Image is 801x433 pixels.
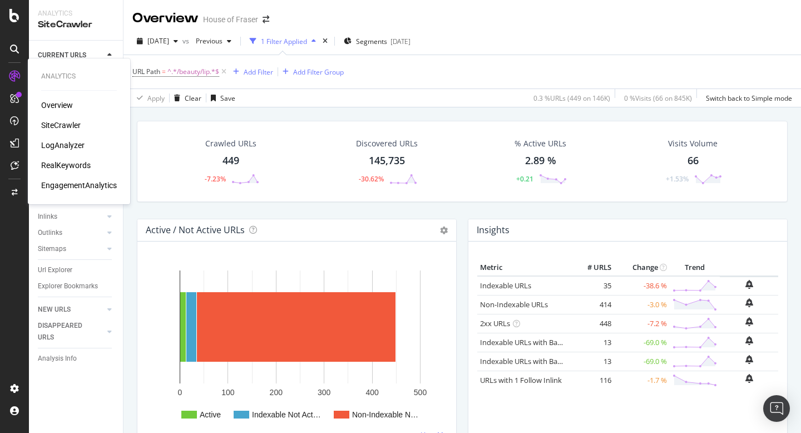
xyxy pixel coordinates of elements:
[570,314,614,333] td: 448
[570,352,614,371] td: 13
[38,50,86,61] div: CURRENT URLS
[745,336,753,345] div: bell-plus
[38,320,104,343] a: DISAPPEARED URLS
[38,211,104,223] a: Inlinks
[132,67,160,76] span: URL Path
[390,37,411,46] div: [DATE]
[480,318,510,328] a: 2xx URLs
[365,388,379,397] text: 400
[614,352,670,371] td: -69.0 %
[745,374,753,383] div: bell-plus
[570,371,614,390] td: 116
[38,50,104,61] a: CURRENT URLS
[263,16,269,23] div: arrow-right-arrow-left
[146,223,245,238] h4: Active / Not Active URLs
[182,36,191,46] span: vs
[480,281,531,291] a: Indexable URLs
[261,37,307,46] div: 1 Filter Applied
[480,337,573,347] a: Indexable URLs with Bad H1
[356,138,418,149] div: Discovered URLs
[614,314,670,333] td: -7.2 %
[167,64,219,80] span: ^.*/beauty/lip.*$
[191,36,222,46] span: Previous
[614,333,670,352] td: -69.0 %
[205,174,226,184] div: -7.23%
[745,280,753,289] div: bell-plus
[668,138,718,149] div: Visits Volume
[178,388,182,397] text: 0
[525,154,556,168] div: 2.89 %
[38,304,71,316] div: NEW URLS
[185,94,201,103] div: Clear
[38,353,77,365] div: Analysis Info
[624,94,692,103] div: 0 % Visits ( 66 on 845K )
[763,395,790,422] div: Open Intercom Messenger
[38,9,114,18] div: Analytics
[38,264,115,276] a: Url Explorer
[41,72,117,81] div: Analytics
[516,174,533,184] div: +0.21
[745,355,753,364] div: bell-plus
[339,32,415,50] button: Segments[DATE]
[701,89,792,107] button: Switch back to Simple mode
[38,211,57,223] div: Inlinks
[147,36,169,46] span: 2025 Sep. 14th
[356,37,387,46] span: Segments
[245,32,320,50] button: 1 Filter Applied
[41,120,81,131] a: SiteCrawler
[38,281,98,292] div: Explorer Bookmarks
[614,371,670,390] td: -1.7 %
[205,138,256,149] div: Crawled URLs
[570,333,614,352] td: 13
[293,67,344,77] div: Add Filter Group
[320,36,330,47] div: times
[359,174,384,184] div: -30.62%
[252,410,321,419] text: Indexable Not Act…
[146,259,447,433] svg: A chart.
[480,375,562,385] a: URLs with 1 Follow Inlink
[688,154,699,168] div: 66
[38,320,94,343] div: DISAPPEARED URLS
[352,410,418,419] text: Non-Indexable N…
[614,276,670,296] td: -38.6 %
[162,67,166,76] span: =
[477,223,510,238] h4: Insights
[220,94,235,103] div: Save
[132,9,199,28] div: Overview
[41,100,73,111] a: Overview
[203,14,258,25] div: House of Fraser
[170,89,201,107] button: Clear
[38,227,104,239] a: Outlinks
[745,317,753,326] div: bell-plus
[147,94,165,103] div: Apply
[41,140,85,151] a: LogAnalyzer
[570,259,614,276] th: # URLS
[38,18,114,31] div: SiteCrawler
[318,388,331,397] text: 300
[515,138,566,149] div: % Active URLs
[221,388,235,397] text: 100
[440,227,448,234] i: Options
[132,89,165,107] button: Apply
[244,67,273,77] div: Add Filter
[38,304,104,316] a: NEW URLS
[132,32,182,50] button: [DATE]
[369,154,405,168] div: 145,735
[41,160,91,171] div: RealKeywords
[533,94,610,103] div: 0.3 % URLs ( 449 on 146K )
[477,259,570,276] th: Metric
[666,174,689,184] div: +1.53%
[570,276,614,296] td: 35
[570,295,614,314] td: 414
[191,32,236,50] button: Previous
[745,298,753,307] div: bell-plus
[38,243,104,255] a: Sitemaps
[270,388,283,397] text: 200
[38,243,66,255] div: Sitemaps
[38,353,115,365] a: Analysis Info
[206,89,235,107] button: Save
[38,281,115,292] a: Explorer Bookmarks
[480,356,601,366] a: Indexable URLs with Bad Description
[706,94,792,103] div: Switch back to Simple mode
